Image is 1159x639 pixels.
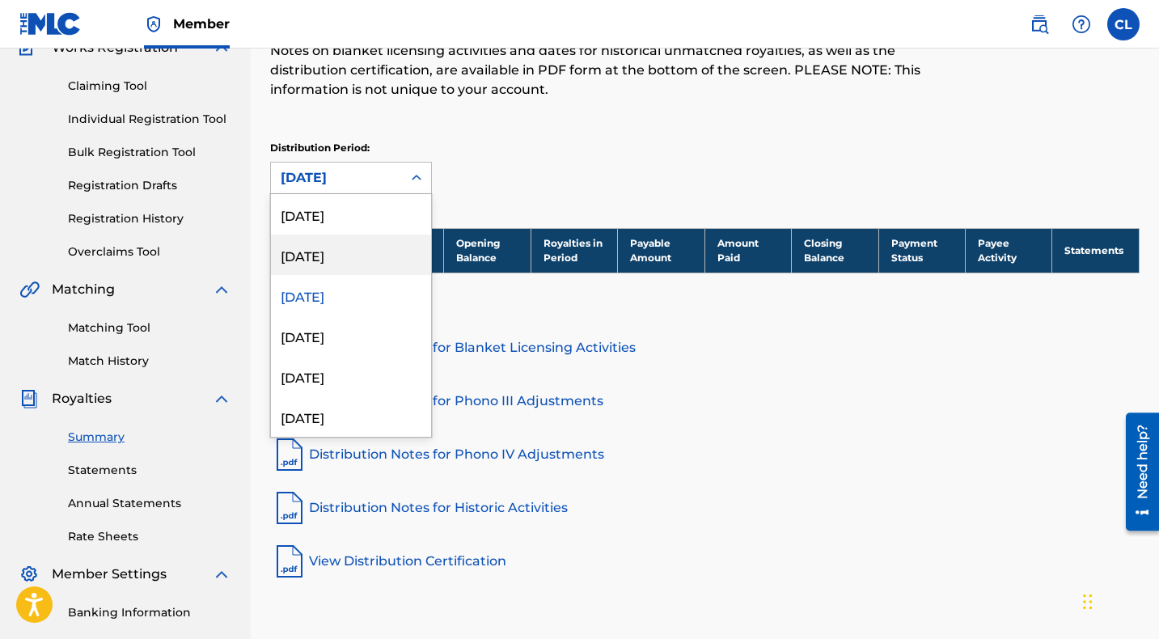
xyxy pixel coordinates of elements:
[270,542,309,581] img: pdf
[1114,407,1159,537] iframe: Resource Center
[1023,8,1055,40] a: Public Search
[281,168,392,188] div: [DATE]
[212,389,231,408] img: expand
[271,275,431,315] div: [DATE]
[173,15,230,33] span: Member
[1072,15,1091,34] img: help
[270,41,940,99] p: Notes on blanket licensing activities and dates for historical unmatched royalties, as well as th...
[68,144,231,161] a: Bulk Registration Tool
[270,141,432,155] p: Distribution Period:
[1078,561,1159,639] iframe: Chat Widget
[270,382,1140,421] a: Distribution Notes for Phono III Adjustments
[68,78,231,95] a: Claiming Tool
[68,604,231,621] a: Banking Information
[704,228,791,273] th: Amount Paid
[52,280,115,299] span: Matching
[68,177,231,194] a: Registration Drafts
[271,235,431,275] div: [DATE]
[270,435,309,474] img: pdf
[68,243,231,260] a: Overclaims Tool
[271,315,431,356] div: [DATE]
[19,565,39,584] img: Member Settings
[68,353,231,370] a: Match History
[966,228,1052,273] th: Payee Activity
[271,194,431,235] div: [DATE]
[19,12,82,36] img: MLC Logo
[1052,228,1140,273] th: Statements
[1030,15,1049,34] img: search
[68,528,231,545] a: Rate Sheets
[144,15,163,34] img: Top Rightsholder
[270,489,309,527] img: pdf
[878,228,965,273] th: Payment Status
[19,389,39,408] img: Royalties
[270,328,1140,367] a: Distribution Notes for Blanket Licensing Activities
[271,396,431,437] div: [DATE]
[52,565,167,584] span: Member Settings
[68,429,231,446] a: Summary
[618,228,704,273] th: Payable Amount
[270,489,1140,527] a: Distribution Notes for Historic Activities
[270,542,1140,581] a: View Distribution Certification
[212,280,231,299] img: expand
[68,210,231,227] a: Registration History
[444,228,531,273] th: Opening Balance
[531,228,617,273] th: Royalties in Period
[1065,8,1098,40] div: Help
[792,228,878,273] th: Closing Balance
[1107,8,1140,40] div: User Menu
[270,435,1140,474] a: Distribution Notes for Phono IV Adjustments
[19,280,40,299] img: Matching
[68,111,231,128] a: Individual Registration Tool
[1083,578,1093,626] div: Arrastrar
[52,389,112,408] span: Royalties
[1078,561,1159,639] div: Widget de chat
[68,319,231,336] a: Matching Tool
[271,356,431,396] div: [DATE]
[68,495,231,512] a: Annual Statements
[68,462,231,479] a: Statements
[212,565,231,584] img: expand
